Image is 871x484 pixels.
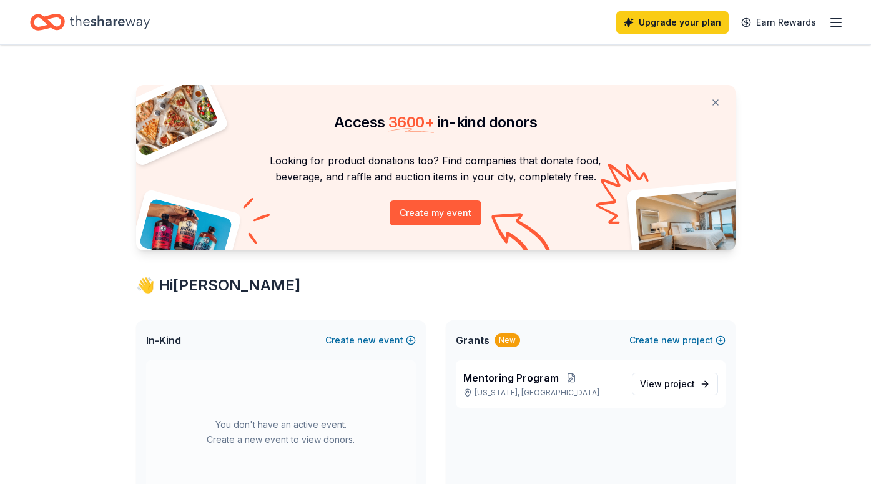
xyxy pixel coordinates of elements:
[616,11,729,34] a: Upgrade your plan
[664,378,695,389] span: project
[491,213,554,260] img: Curvy arrow
[151,152,721,185] p: Looking for product donations too? Find companies that donate food, beverage, and raffle and auct...
[495,333,520,347] div: New
[640,377,695,392] span: View
[456,333,490,348] span: Grants
[661,333,680,348] span: new
[357,333,376,348] span: new
[388,113,434,131] span: 3600 +
[390,200,481,225] button: Create my event
[30,7,150,37] a: Home
[325,333,416,348] button: Createnewevent
[734,11,824,34] a: Earn Rewards
[334,113,537,131] span: Access in-kind donors
[136,275,736,295] div: 👋 Hi [PERSON_NAME]
[629,333,726,348] button: Createnewproject
[463,370,559,385] span: Mentoring Program
[463,388,622,398] p: [US_STATE], [GEOGRAPHIC_DATA]
[632,373,718,395] a: View project
[122,77,219,157] img: Pizza
[146,333,181,348] span: In-Kind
